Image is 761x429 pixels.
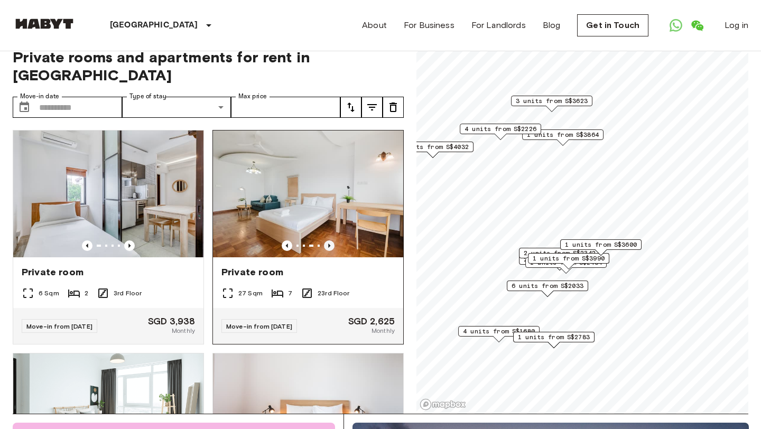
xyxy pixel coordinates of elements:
[26,322,92,330] span: Move-in from [DATE]
[372,326,395,335] span: Monthly
[465,124,536,134] span: 4 units from S$2226
[516,96,588,106] span: 3 units from S$3623
[39,288,59,298] span: 6 Sqm
[22,266,83,278] span: Private room
[318,288,350,298] span: 23rd Floor
[13,130,203,257] img: Marketing picture of unit SG-01-057-003-01
[463,327,535,336] span: 4 units from S$1680
[460,124,541,140] div: Map marker
[13,130,204,344] a: Marketing picture of unit SG-01-057-003-01Previous imagePrevious imagePrivate room6 Sqm23rd Floor...
[282,240,292,251] button: Previous image
[85,288,88,298] span: 2
[527,130,599,139] span: 1 units from S$3864
[221,266,283,278] span: Private room
[340,97,361,118] button: tune
[110,19,198,32] p: [GEOGRAPHIC_DATA]
[362,19,387,32] a: About
[397,142,469,152] span: 1 units from S$4032
[507,281,588,297] div: Map marker
[13,48,404,84] span: Private rooms and apartments for rent in [GEOGRAPHIC_DATA]
[172,326,195,335] span: Monthly
[114,288,142,298] span: 3rd Floor
[324,240,335,251] button: Previous image
[543,19,561,32] a: Blog
[416,35,748,414] canvas: Map
[348,316,395,326] span: SGD 2,625
[525,257,607,274] div: Map marker
[533,254,605,263] span: 1 units from S$3990
[392,142,474,158] div: Map marker
[82,240,92,251] button: Previous image
[519,248,600,264] div: Map marker
[528,253,609,269] div: Map marker
[129,92,166,101] label: Type of stay
[524,248,596,258] span: 2 units from S$2342
[522,129,604,146] div: Map marker
[288,288,292,298] span: 7
[213,130,403,257] img: Marketing picture of unit SG-01-108-001-001
[404,19,454,32] a: For Business
[458,326,540,342] div: Map marker
[565,240,637,249] span: 1 units from S$3600
[238,288,263,298] span: 27 Sqm
[420,398,466,411] a: Mapbox logo
[226,322,292,330] span: Move-in from [DATE]
[511,96,592,112] div: Map marker
[14,97,35,118] button: Choose date
[148,316,195,326] span: SGD 3,938
[560,239,642,256] div: Map marker
[13,18,76,29] img: Habyt
[361,97,383,118] button: tune
[383,97,404,118] button: tune
[665,15,686,36] a: Open WhatsApp
[725,19,748,32] a: Log in
[212,130,404,344] a: Previous imagePrevious imagePrivate room27 Sqm723rd FloorMove-in from [DATE]SGD 2,625Monthly
[686,15,708,36] a: Open WeChat
[20,92,59,101] label: Move-in date
[471,19,526,32] a: For Landlords
[518,332,590,342] span: 1 units from S$2783
[124,240,135,251] button: Previous image
[512,281,583,291] span: 6 units from S$2033
[513,332,595,348] div: Map marker
[577,14,648,36] a: Get in Touch
[238,92,267,101] label: Max price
